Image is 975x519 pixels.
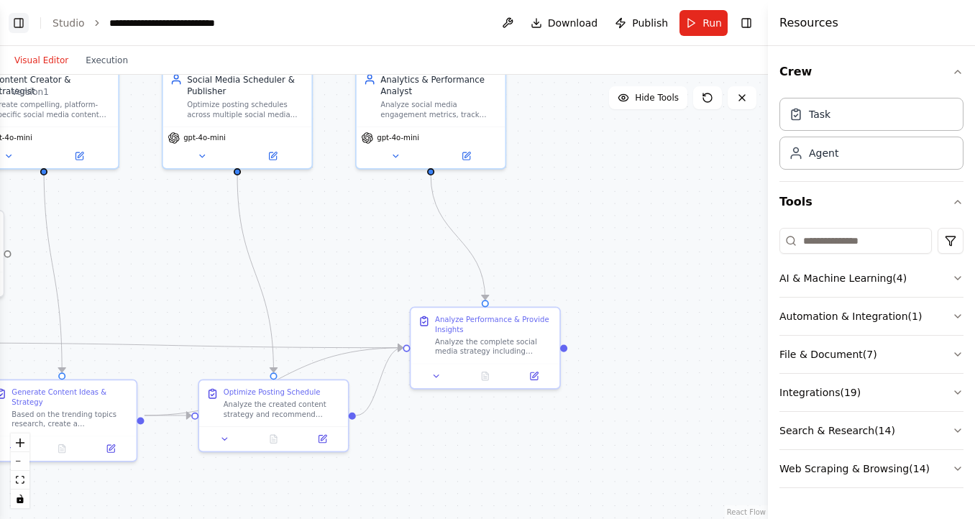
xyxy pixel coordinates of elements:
div: Version 1 [12,86,49,98]
button: Crew [779,52,963,92]
button: Open in side panel [513,369,555,383]
div: Analyze the complete social media strategy including content ideas, posting schedule, and trendin... [435,337,552,357]
div: Based on the trending topics research, create a comprehensive content strategy and generate speci... [12,410,129,429]
div: Task [809,107,830,121]
button: Hide Tools [609,86,687,109]
button: Search & Research(14) [779,412,963,449]
div: Tools [779,222,963,500]
h4: Resources [779,14,838,32]
button: Execution [77,52,137,69]
button: Show left sidebar [9,13,29,33]
a: Studio [52,17,85,29]
span: gpt-4o-mini [377,133,419,142]
div: Analyze Performance & Provide Insights [435,315,552,334]
div: Analyze social media engagement metrics, track content performance across {platforms}, identify h... [380,100,498,119]
a: React Flow attribution [727,508,766,516]
div: Optimize posting schedules across multiple social media platforms ({platforms}) by analyzing audi... [187,100,304,119]
g: Edge from caf86592-4182-49a9-8d7a-833b9350e7cf to 679b6243-fd9a-4fe6-8923-9e4e48c4037a [425,175,491,300]
nav: breadcrumb [52,16,257,30]
g: Edge from 8e71c841-87bf-4153-9fad-5331b55c5b50 to abb743df-23f0-4731-a0c7-a1bb244e3a5d [38,163,68,372]
button: Open in side panel [45,149,114,163]
button: Open in side panel [90,441,132,456]
span: gpt-4o-mini [183,133,226,142]
button: fit view [11,471,29,490]
span: Run [702,16,722,30]
div: Analyze Performance & Provide InsightsAnalyze the complete social media strategy including conten... [410,307,561,390]
g: Edge from 23f18e71-b652-40b3-9aa6-fcbe76eebcb0 to ad01f132-69c3-4333-b1be-5ad5133bcbfe [232,175,280,372]
button: Hide right sidebar [736,13,756,33]
button: zoom out [11,452,29,471]
button: Publish [609,10,674,36]
button: zoom in [11,433,29,452]
button: Web Scraping & Browsing(14) [779,450,963,487]
span: Download [548,16,598,30]
div: Analytics & Performance AnalystAnalyze social media engagement metrics, track content performance... [355,65,506,169]
g: Edge from ad01f132-69c3-4333-b1be-5ad5133bcbfe to 679b6243-fd9a-4fe6-8923-9e4e48c4037a [356,341,403,421]
div: Optimize Posting Schedule [224,387,321,397]
span: Hide Tools [635,92,679,104]
button: AI & Machine Learning(4) [779,259,963,297]
button: Open in side panel [239,149,307,163]
div: Agent [809,146,838,160]
button: Open in side panel [432,149,500,163]
div: Social Media Scheduler & PublisherOptimize posting schedules across multiple social media platfor... [162,65,313,169]
button: Automation & Integration(1) [779,298,963,335]
button: Visual Editor [6,52,77,69]
div: Generate Content Ideas & Strategy [12,387,129,407]
g: Edge from abb743df-23f0-4731-a0c7-a1bb244e3a5d to 679b6243-fd9a-4fe6-8923-9e4e48c4037a [145,341,403,421]
button: No output available [37,441,88,456]
button: Integrations(19) [779,374,963,411]
button: No output available [459,369,511,383]
g: Edge from abb743df-23f0-4731-a0c7-a1bb244e3a5d to ad01f132-69c3-4333-b1be-5ad5133bcbfe [145,410,191,422]
button: toggle interactivity [11,490,29,508]
div: Crew [779,92,963,181]
button: Download [525,10,604,36]
div: Social Media Scheduler & Publisher [187,73,304,98]
span: Publish [632,16,668,30]
button: Run [679,10,728,36]
button: Tools [779,182,963,222]
div: Analyze the created content strategy and recommend optimal posting times for each platform in {pl... [224,400,341,419]
button: File & Document(7) [779,336,963,373]
div: React Flow controls [11,433,29,508]
button: No output available [248,432,299,446]
button: Open in side panel [301,432,343,446]
div: Optimize Posting ScheduleAnalyze the created content strategy and recommend optimal posting times... [198,379,349,452]
div: Analytics & Performance Analyst [380,73,498,98]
